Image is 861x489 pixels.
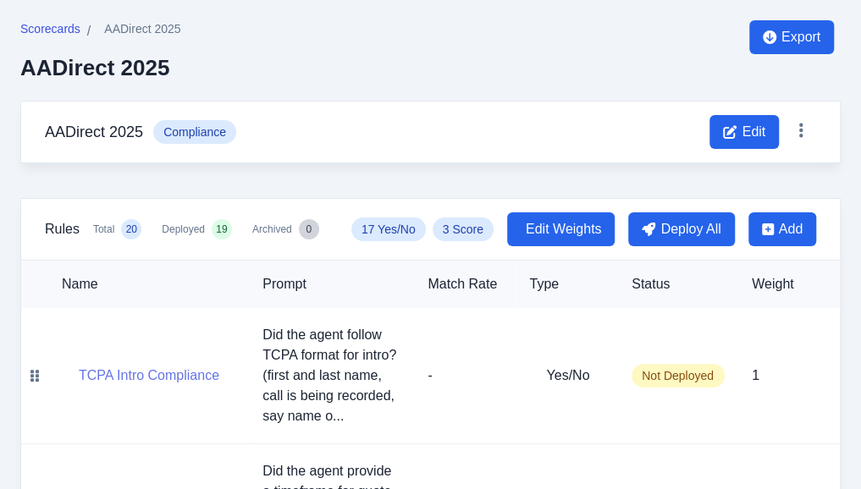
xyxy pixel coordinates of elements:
[79,365,219,386] button: TCPA Intro Compliance
[162,223,205,236] span: Deployed
[781,27,820,47] span: Export
[660,219,720,239] span: Deploy All
[252,223,292,236] span: Archived
[749,20,834,54] button: Export
[526,219,602,239] span: Edit Weights
[546,365,604,386] h5: Yes/No
[779,219,803,239] span: Add
[45,219,80,239] h3: Rules
[752,368,759,382] span: 1
[20,20,80,41] a: Scorecards
[93,223,114,236] span: Total
[79,368,219,382] a: TCPA Intro Compliance
[516,261,618,308] th: Type
[709,115,779,149] button: Edit
[428,365,502,386] p: -
[433,217,494,241] span: 3 Score
[48,261,249,308] th: Name
[45,120,143,144] h3: AADirect 2025
[249,261,414,308] th: Prompt
[306,223,312,236] span: 0
[414,261,516,308] th: Match Rate
[262,325,400,426] p: Did the agent follow TCPA format for intro? (first and last name, call is being recorded, say nam...
[618,261,738,308] th: Status
[20,20,80,37] span: Scorecards
[507,212,615,246] button: Edit Weights
[216,223,227,236] span: 19
[748,212,816,246] button: Add
[632,364,725,387] span: Not Deployed
[126,223,137,236] span: 20
[351,217,426,241] span: 17 Yes/No
[104,20,180,37] span: AADirect 2025
[153,120,236,144] span: Compliance
[20,55,181,80] h2: AADirect 2025
[628,212,734,246] button: Deploy All
[738,261,840,308] th: Weight
[742,122,765,142] span: Edit
[87,21,91,41] span: /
